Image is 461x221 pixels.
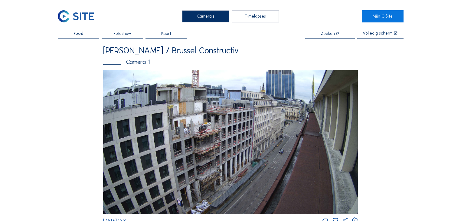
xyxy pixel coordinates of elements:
[232,10,279,22] div: Timelapses
[103,46,358,55] div: [PERSON_NAME] / Brussel Constructiv
[103,59,358,65] div: Camera 1
[103,70,358,214] img: Image
[114,32,131,36] span: Fotoshow
[161,32,171,36] span: Kaart
[74,32,83,36] span: Feed
[182,10,229,22] div: Camera's
[363,31,393,36] div: Volledig scherm
[362,10,403,22] a: Mijn C-Site
[58,10,94,22] img: C-SITE Logo
[58,10,99,22] a: C-SITE Logo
